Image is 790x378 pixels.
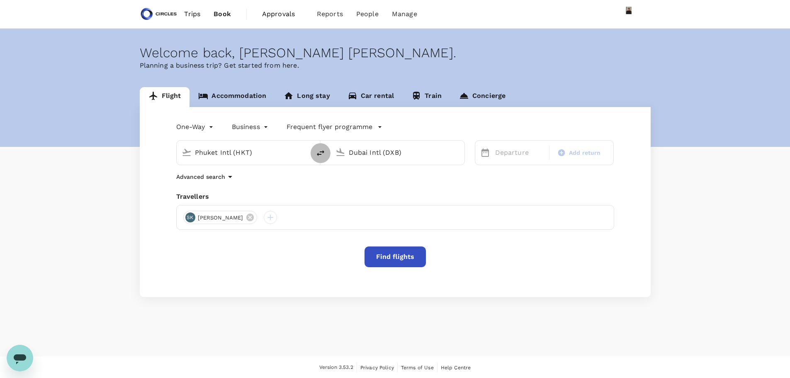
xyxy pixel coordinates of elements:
[140,5,178,23] img: Circles
[495,148,544,158] p: Departure
[7,345,33,371] iframe: Button to launch messaging window
[183,211,258,224] div: SK[PERSON_NAME]
[441,365,471,371] span: Help Centre
[275,87,338,107] a: Long stay
[569,149,601,157] span: Add return
[356,9,379,19] span: People
[317,9,343,19] span: Reports
[190,87,275,107] a: Accommodation
[184,9,200,19] span: Trips
[195,146,293,159] input: Depart from
[360,365,394,371] span: Privacy Policy
[287,122,372,132] p: Frequent flyer programme
[176,172,235,182] button: Advanced search
[176,173,225,181] p: Advanced search
[140,61,651,71] p: Planning a business trip? Get started from here.
[459,151,460,153] button: Open
[441,363,471,372] a: Help Centre
[232,120,270,134] div: Business
[214,9,231,19] span: Book
[365,246,426,267] button: Find flights
[319,363,353,372] span: Version 3.53.2
[621,6,637,22] img: Azizi Ratna Yulis Mohd Zin
[311,143,331,163] button: delete
[176,192,614,202] div: Travellers
[176,120,215,134] div: One-Way
[401,363,434,372] a: Terms of Use
[360,363,394,372] a: Privacy Policy
[193,214,248,222] span: [PERSON_NAME]
[140,45,651,61] div: Welcome back , [PERSON_NAME] [PERSON_NAME] .
[401,365,434,371] span: Terms of Use
[185,212,195,222] div: SK
[392,9,417,19] span: Manage
[262,9,304,19] span: Approvals
[339,87,403,107] a: Car rental
[403,87,450,107] a: Train
[450,87,514,107] a: Concierge
[349,146,447,159] input: Going to
[140,87,190,107] a: Flight
[305,151,306,153] button: Open
[287,122,382,132] button: Frequent flyer programme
